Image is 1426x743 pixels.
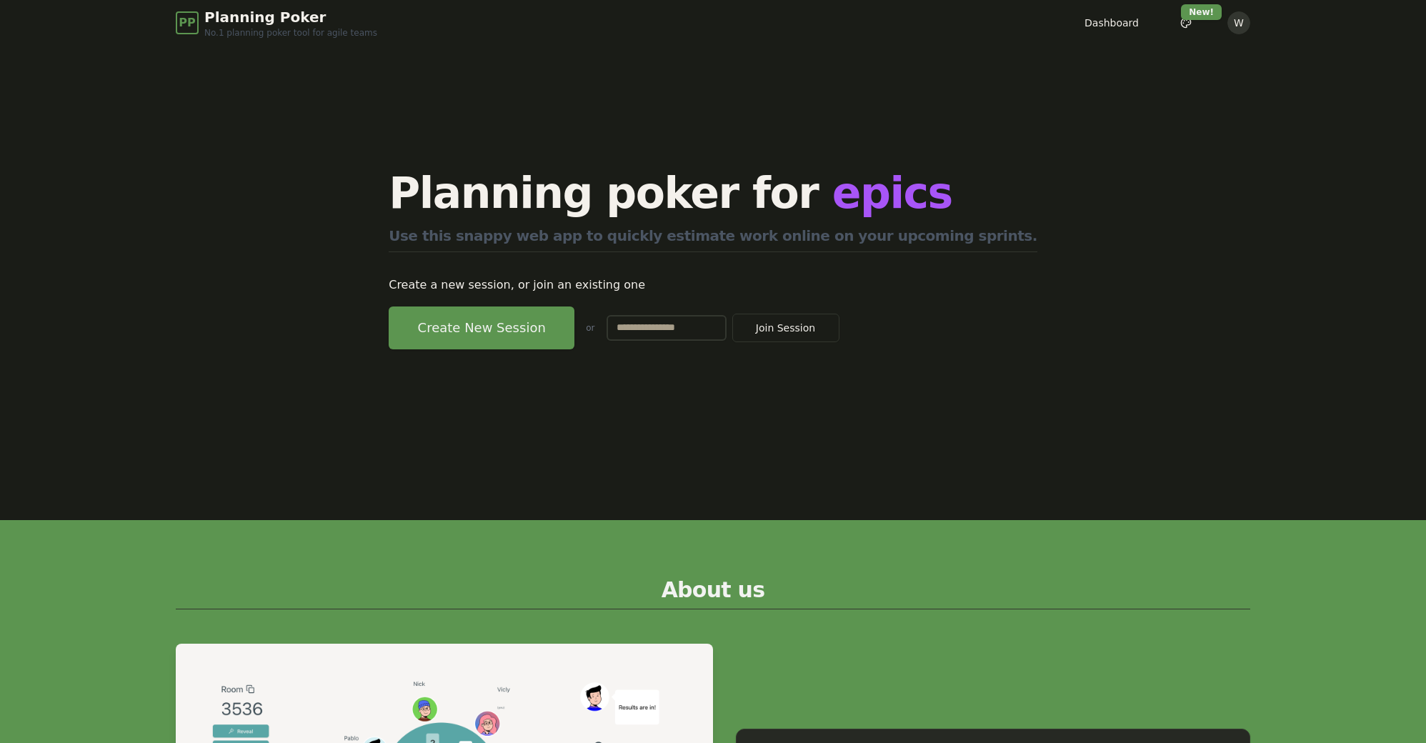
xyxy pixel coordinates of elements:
span: or [586,322,594,334]
button: Create New Session [389,306,574,349]
span: PP [179,14,195,31]
button: New! [1173,10,1199,36]
h2: Use this snappy web app to quickly estimate work online on your upcoming sprints. [389,226,1037,252]
h2: About us [176,577,1250,609]
button: Join Session [732,314,839,342]
span: epics [832,168,952,218]
a: PPPlanning PokerNo.1 planning poker tool for agile teams [176,7,377,39]
button: W [1227,11,1250,34]
span: No.1 planning poker tool for agile teams [204,27,377,39]
a: Dashboard [1085,16,1139,30]
span: Planning Poker [204,7,377,27]
p: Create a new session, or join an existing one [389,275,1037,295]
h1: Planning poker for [389,171,1037,214]
div: New! [1181,4,1222,20]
